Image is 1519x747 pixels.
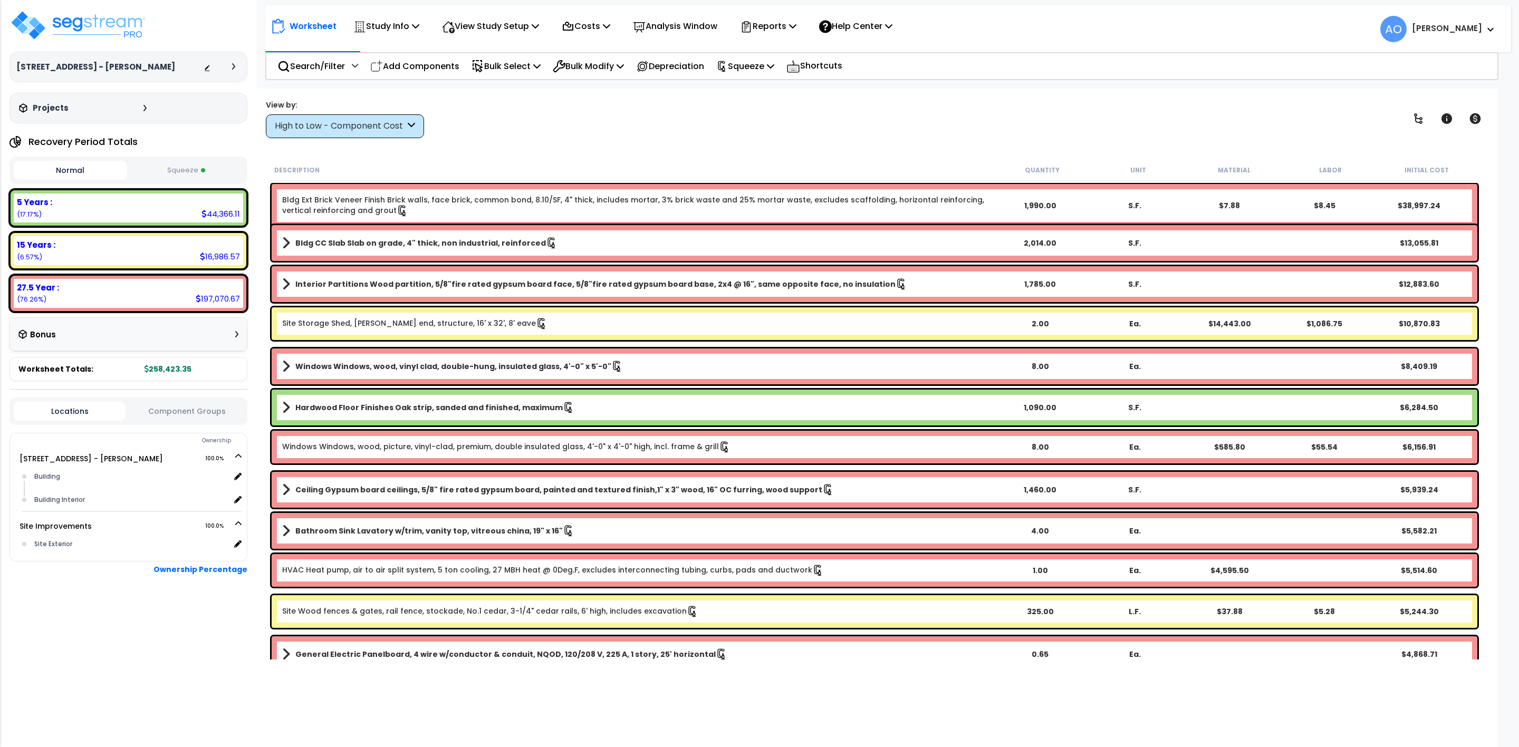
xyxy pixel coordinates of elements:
div: L.F. [1088,606,1182,617]
div: 1,090.00 [993,402,1088,413]
small: Material [1218,166,1251,174]
h4: Recovery Period Totals [28,137,138,147]
small: Quantity [1025,166,1060,174]
div: 44,366.11 [201,208,240,219]
small: 6.5731560247942% [17,253,42,261]
a: Individual Item [282,565,824,576]
div: $585.80 [1182,442,1277,452]
div: S.F. [1088,200,1182,211]
div: $5,514.60 [1372,565,1467,576]
div: S.F. [1088,238,1182,248]
div: 8.00 [993,361,1088,372]
p: Shortcuts [786,59,842,74]
span: Worksheet Totals: [18,364,93,374]
small: Initial Cost [1405,166,1449,174]
small: Unit [1130,166,1146,174]
button: Component Groups [131,405,243,417]
div: Ea. [1088,442,1182,452]
p: Depreciation [636,59,704,73]
div: $5,939.24 [1372,484,1467,495]
button: Normal [14,161,127,180]
b: Hardwood Floor Finishes Oak strip, sanded and finished, maximum [295,402,563,413]
div: 4.00 [993,526,1088,536]
div: 0.65 [993,649,1088,659]
b: [PERSON_NAME] [1412,23,1482,34]
small: Labor [1319,166,1342,174]
div: 1,990.00 [993,200,1088,211]
div: Depreciation [630,54,710,79]
p: View Study Setup [442,19,539,33]
b: 15 Years : [17,239,55,250]
b: Windows Windows, wood, vinyl clad, double-hung, insulated glass, 4'-0" x 5'-0" [295,361,611,372]
small: 17.167995848672344% [17,210,42,219]
div: Building [32,470,230,483]
div: Site Exterior [32,538,230,550]
b: 27.5 Year : [17,282,59,293]
b: Ownership Percentage [153,564,247,575]
b: General Electric Panelboard, 4 wire w/conductor & conduit, NQOD, 120/208 V, 225 A, 1 story, 25' h... [295,649,716,659]
a: Individual Item [282,318,547,329]
a: Assembly Title [282,236,993,250]
div: 1.00 [993,565,1088,576]
a: Individual Item [282,195,993,217]
p: Bulk Select [472,59,541,73]
div: $37.88 [1182,606,1277,617]
div: $55.54 [1277,442,1372,452]
small: 76.25884812653345% [17,295,46,304]
div: View by: [266,100,424,110]
p: Analysis Window [633,19,717,33]
div: $5,244.30 [1372,606,1467,617]
div: 197,070.67 [196,293,240,304]
a: Assembly Title [282,523,993,538]
b: 5 Years : [17,197,52,208]
p: Worksheet [290,19,337,33]
a: Individual Item [282,606,698,617]
div: 2,014.00 [993,238,1088,248]
p: Add Components [370,59,459,73]
p: Study Info [353,19,419,33]
div: $4,595.50 [1182,565,1277,576]
div: $8.45 [1277,200,1372,211]
div: $12,883.60 [1372,279,1467,289]
div: $7.88 [1182,200,1277,211]
b: Interior Partitions Wood partition, 5/8"fire rated gypsum board face, 5/8"fire rated gypsum board... [295,279,896,289]
div: Add Components [364,54,465,79]
div: S.F. [1088,402,1182,413]
a: Assembly Title [282,400,993,415]
b: Bldg CC Slab Slab on grade, 4" thick, non industrial, reinforced [295,238,546,248]
div: $13,055.81 [1372,238,1467,248]
div: $10,870.83 [1372,318,1467,329]
p: Help Center [819,19,892,33]
span: 100.0% [205,452,233,465]
div: $38,997.24 [1372,200,1467,211]
div: 2.00 [993,318,1088,329]
div: Ea. [1088,318,1182,329]
b: Ceiling Gypsum board ceilings, 5/8" fire rated gypsum board, painted and textured finish,1" x 3" ... [295,484,822,495]
p: Costs [562,19,610,33]
div: 1,460.00 [993,484,1088,495]
p: Reports [740,19,796,33]
small: Description [274,166,320,174]
a: Assembly Title [282,277,993,292]
div: $14,443.00 [1182,318,1277,329]
div: Ea. [1088,361,1182,372]
a: Assembly Title [282,482,993,497]
div: $5.28 [1277,606,1372,617]
h3: Bonus [30,331,56,339]
div: 1,785.00 [993,279,1088,289]
h3: [STREET_ADDRESS] - [PERSON_NAME] [16,62,175,72]
div: Ea. [1088,526,1182,536]
div: Ea. [1088,565,1182,576]
div: Shortcuts [781,53,848,79]
div: $4,868.71 [1372,649,1467,659]
div: $6,156.91 [1372,442,1467,452]
p: Bulk Modify [553,59,624,73]
div: $1,086.75 [1277,318,1372,329]
span: 100.0% [205,520,233,532]
b: Bathroom Sink Lavatory w/trim, vanity top, vitreous china, 19" x 16" [295,526,563,536]
a: Site Improvements 100.0% [20,521,92,531]
a: Assembly Title [282,359,993,374]
div: $8,409.19 [1372,361,1467,372]
a: Assembly Title [282,647,993,662]
div: $6,284.50 [1372,402,1467,413]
